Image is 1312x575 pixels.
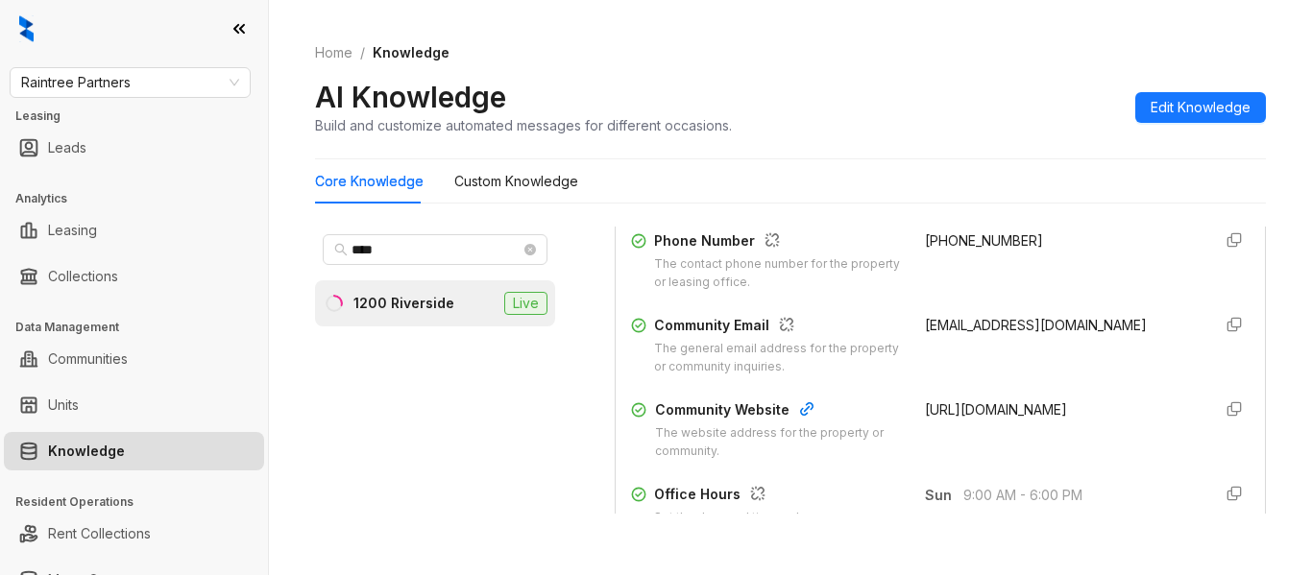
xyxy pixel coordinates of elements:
a: Leads [48,129,86,167]
span: [EMAIL_ADDRESS][DOMAIN_NAME] [925,317,1147,333]
div: Community Email [654,315,902,340]
div: Community Website [655,399,902,424]
span: Raintree Partners [21,68,239,97]
div: Build and customize automated messages for different occasions. [315,115,732,135]
a: Home [311,42,356,63]
div: Office Hours [654,484,902,509]
h3: Data Management [15,319,268,336]
span: close-circle [524,244,536,255]
li: Knowledge [4,432,264,470]
h3: Resident Operations [15,493,268,511]
span: Mon [925,512,963,533]
a: Units [48,386,79,424]
div: Custom Knowledge [454,171,578,192]
h2: AI Knowledge [315,79,506,115]
span: Edit Knowledge [1151,97,1251,118]
span: Sun [925,485,963,506]
span: 9:00 AM - 6:00 PM [963,485,1196,506]
div: Set the days and times when your community is available for support [654,509,902,545]
div: The general email address for the property or community inquiries. [654,340,902,376]
span: Knowledge [373,44,449,60]
button: Edit Knowledge [1135,92,1266,123]
div: The website address for the property or community. [655,424,902,461]
div: Phone Number [654,230,902,255]
a: Leasing [48,211,97,250]
a: Knowledge [48,432,125,470]
a: Collections [48,257,118,296]
li: Leads [4,129,264,167]
span: [URL][DOMAIN_NAME] [925,401,1067,418]
span: 9:00 AM - 6:00 PM [963,512,1196,533]
span: [PHONE_NUMBER] [925,232,1043,249]
h3: Analytics [15,190,268,207]
li: Units [4,386,264,424]
div: 1200 Riverside [353,293,454,314]
div: The contact phone number for the property or leasing office. [654,255,902,292]
a: Rent Collections [48,515,151,553]
h3: Leasing [15,108,268,125]
a: Communities [48,340,128,378]
li: Communities [4,340,264,378]
li: Rent Collections [4,515,264,553]
li: Leasing [4,211,264,250]
li: / [360,42,365,63]
span: search [334,243,348,256]
span: Live [504,292,547,315]
div: Core Knowledge [315,171,424,192]
li: Collections [4,257,264,296]
img: logo [19,15,34,42]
